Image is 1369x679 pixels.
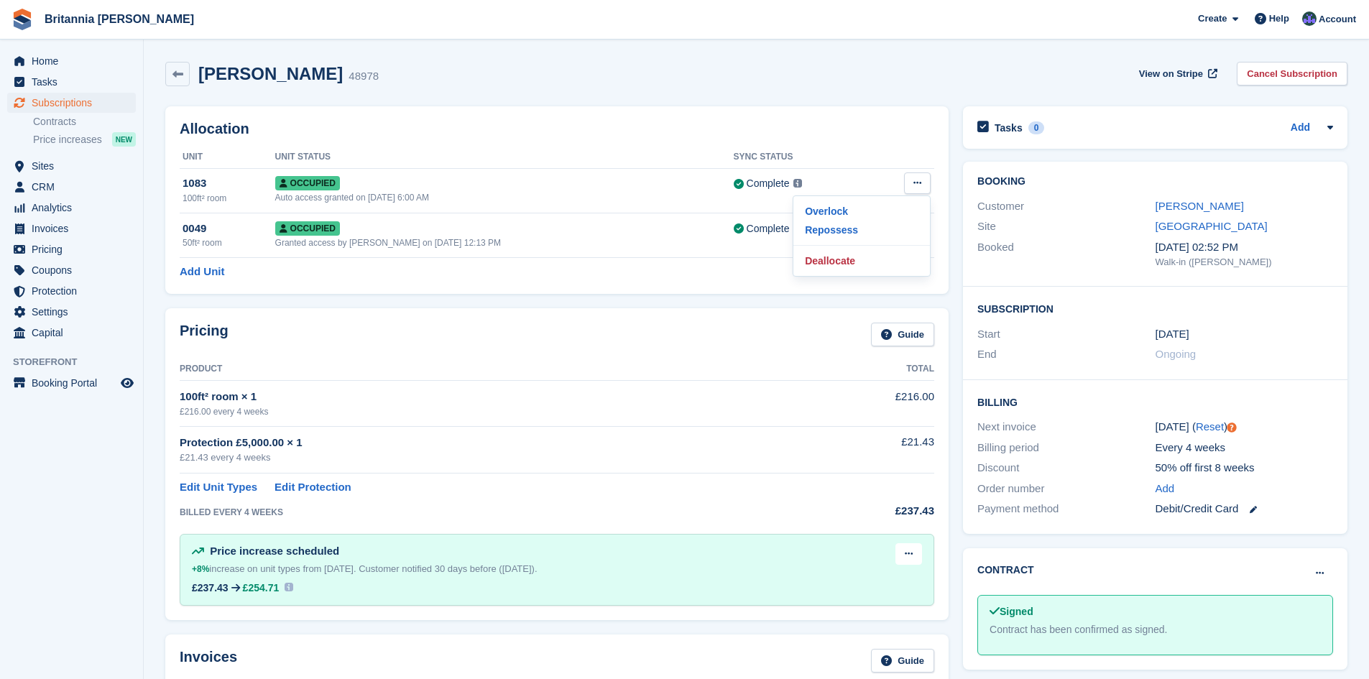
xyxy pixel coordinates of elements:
div: 50% off first 8 weeks [1156,460,1333,476]
div: Complete [747,221,790,236]
div: Tooltip anchor [1225,421,1238,434]
div: £237.43 [795,503,934,519]
img: icon-info-931a05b42745ab749e9cb3f8fd5492de83d1ef71f8849c2817883450ef4d471b.svg [285,583,293,591]
span: Tasks [32,72,118,92]
span: Settings [32,302,118,322]
img: icon-info-grey-7440780725fd019a000dd9b08b2336e03edf1995a4989e88bcd33f0948082b44.svg [793,179,802,188]
span: Invoices [32,218,118,239]
img: stora-icon-8386f47178a22dfd0bd8f6a31ec36ba5ce8667c1dd55bd0f319d3a0aa187defe.svg [11,9,33,30]
span: Help [1269,11,1289,26]
th: Product [180,358,795,381]
div: [DATE] 02:52 PM [1156,239,1333,256]
div: Debit/Credit Card [1156,501,1333,517]
div: Walk-in ([PERSON_NAME]) [1156,255,1333,269]
a: menu [7,198,136,218]
time: 2024-08-05 00:00:00 UTC [1156,326,1189,343]
div: +8% [192,562,209,576]
th: Unit Status [275,146,734,169]
a: Price increases NEW [33,131,136,147]
a: Repossess [799,221,924,239]
div: 1083 [183,175,275,192]
span: increase on unit types from [DATE]. [192,563,356,574]
div: BILLED EVERY 4 WEEKS [180,506,795,519]
span: View on Stripe [1139,67,1203,81]
a: Guide [871,323,934,346]
a: Contracts [33,115,136,129]
h2: Pricing [180,323,229,346]
span: Price increases [33,133,102,147]
h2: Tasks [995,121,1023,134]
div: Granted access by [PERSON_NAME] on [DATE] 12:13 PM [275,236,734,249]
th: Sync Status [734,146,874,169]
span: Customer notified 30 days before ([DATE]). [359,563,537,574]
div: £21.43 every 4 weeks [180,451,795,465]
a: Reset [1196,420,1224,433]
a: menu [7,93,136,113]
a: menu [7,239,136,259]
div: Auto access granted on [DATE] 6:00 AM [275,191,734,204]
a: [GEOGRAPHIC_DATA] [1156,220,1268,232]
a: Edit Unit Types [180,479,257,496]
th: Unit [180,146,275,169]
a: menu [7,156,136,176]
img: Lee Cradock [1302,11,1317,26]
a: menu [7,218,136,239]
div: 48978 [349,68,379,85]
span: £254.71 [243,582,280,593]
div: 0049 [183,221,275,237]
span: CRM [32,177,118,197]
h2: Invoices [180,649,237,673]
a: Add Unit [180,264,224,280]
a: menu [7,373,136,393]
a: menu [7,260,136,280]
h2: Allocation [180,121,934,137]
div: £216.00 every 4 weeks [180,405,795,418]
a: Deallocate [799,251,924,270]
a: Britannia [PERSON_NAME] [39,7,200,31]
span: Coupons [32,260,118,280]
h2: Billing [977,394,1333,409]
span: Capital [32,323,118,343]
div: 100ft² room × 1 [180,389,795,405]
span: Home [32,51,118,71]
a: Add [1156,481,1175,497]
div: NEW [112,132,136,147]
div: Start [977,326,1155,343]
span: Storefront [13,355,143,369]
a: Preview store [119,374,136,392]
span: Ongoing [1156,348,1197,360]
div: Billing period [977,440,1155,456]
a: Guide [871,649,934,673]
div: Complete [747,176,790,191]
div: 100ft² room [183,192,275,205]
span: Subscriptions [32,93,118,113]
div: 50ft² room [183,236,275,249]
span: Sites [32,156,118,176]
span: Pricing [32,239,118,259]
div: Customer [977,198,1155,215]
div: Discount [977,460,1155,476]
span: Price increase scheduled [210,545,339,557]
div: Payment method [977,501,1155,517]
span: Occupied [275,221,340,236]
a: menu [7,177,136,197]
div: Protection £5,000.00 × 1 [180,435,795,451]
div: End [977,346,1155,363]
h2: Booking [977,176,1333,188]
div: £237.43 [192,582,229,593]
span: Account [1319,12,1356,27]
a: menu [7,302,136,322]
div: Contract has been confirmed as signed. [990,622,1321,637]
a: Overlock [799,202,924,221]
div: [DATE] ( ) [1156,419,1333,435]
span: Occupied [275,176,340,190]
div: Booked [977,239,1155,269]
span: Protection [32,281,118,301]
a: menu [7,323,136,343]
a: menu [7,281,136,301]
span: Create [1198,11,1227,26]
a: Cancel Subscription [1237,62,1347,86]
span: Analytics [32,198,118,218]
a: [PERSON_NAME] [1156,200,1244,212]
